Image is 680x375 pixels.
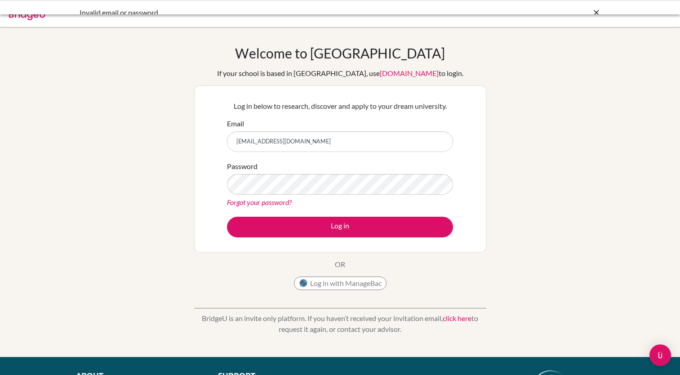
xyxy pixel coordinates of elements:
button: Log in [227,217,453,237]
label: Email [227,118,244,129]
button: Log in with ManageBac [294,277,387,290]
h1: Welcome to [GEOGRAPHIC_DATA] [235,45,445,61]
a: [DOMAIN_NAME] [380,69,439,77]
label: Password [227,161,258,172]
p: Log in below to research, discover and apply to your dream university. [227,101,453,112]
a: Forgot your password? [227,198,292,206]
p: OR [335,259,345,270]
p: BridgeU is an invite only platform. If you haven’t received your invitation email, to request it ... [194,313,486,335]
div: Open Intercom Messenger [649,344,671,366]
a: click here [443,314,471,322]
div: Invalid email or password. [80,7,466,18]
div: If your school is based in [GEOGRAPHIC_DATA], use to login. [217,68,463,79]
